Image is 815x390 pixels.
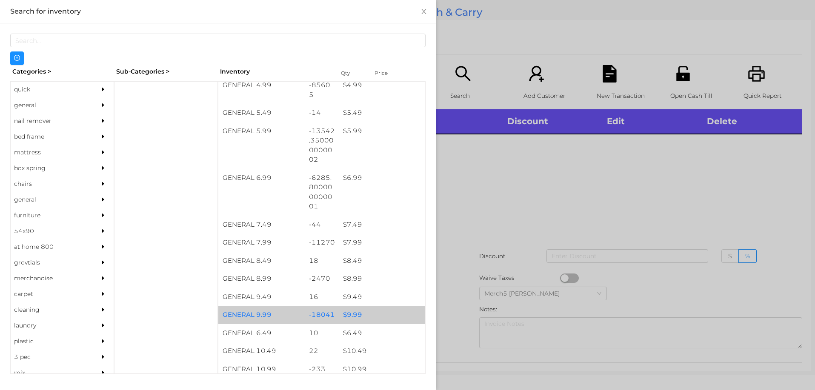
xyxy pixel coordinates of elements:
i: icon: caret-right [100,118,106,124]
div: $ 9.49 [339,288,425,306]
div: $ 4.99 [339,76,425,94]
i: icon: caret-right [100,244,106,250]
div: -6285.800000000001 [305,169,339,216]
i: icon: caret-right [100,86,106,92]
input: Search... [10,34,426,47]
div: general [11,97,88,113]
div: GENERAL 5.49 [218,104,305,122]
button: icon: plus-circle [10,51,24,65]
div: -13542.350000000002 [305,122,339,169]
div: -2470 [305,270,339,288]
i: icon: caret-right [100,307,106,313]
div: 22 [305,342,339,360]
div: Price [372,67,406,79]
div: Categories > [10,65,114,78]
div: bed frame [11,129,88,145]
div: Search for inventory [10,7,426,16]
i: icon: caret-right [100,354,106,360]
div: $ 6.99 [339,169,425,187]
i: icon: caret-right [100,181,106,187]
div: mattress [11,145,88,160]
div: GENERAL 7.49 [218,216,305,234]
div: -14 [305,104,339,122]
div: 54x90 [11,223,88,239]
div: cleaning [11,302,88,318]
i: icon: caret-right [100,196,106,202]
div: at home 800 [11,239,88,255]
div: GENERAL 7.99 [218,233,305,252]
div: chairs [11,176,88,192]
div: GENERAL 9.99 [218,306,305,324]
div: merchandise [11,270,88,286]
i: icon: caret-right [100,370,106,376]
i: icon: caret-right [100,165,106,171]
div: $ 7.49 [339,216,425,234]
div: $ 9.99 [339,306,425,324]
i: icon: caret-right [100,228,106,234]
i: icon: caret-right [100,275,106,281]
div: -233 [305,360,339,379]
div: -8560.5 [305,76,339,104]
div: GENERAL 6.49 [218,324,305,342]
div: 18 [305,252,339,270]
div: $ 8.99 [339,270,425,288]
div: -18041 [305,306,339,324]
div: Qty [339,67,364,79]
div: -11270 [305,233,339,252]
div: GENERAL 8.99 [218,270,305,288]
i: icon: caret-right [100,338,106,344]
i: icon: caret-right [100,291,106,297]
div: $ 5.49 [339,104,425,122]
div: GENERAL 4.99 [218,76,305,94]
div: nail remover [11,113,88,129]
i: icon: caret-right [100,212,106,218]
div: general [11,192,88,208]
div: $ 8.49 [339,252,425,270]
div: 10 [305,324,339,342]
div: GENERAL 10.99 [218,360,305,379]
i: icon: caret-right [100,102,106,108]
div: 3 pec [11,349,88,365]
div: Sub-Categories > [114,65,218,78]
i: icon: caret-right [100,322,106,328]
div: $ 10.49 [339,342,425,360]
div: mix [11,365,88,381]
div: carpet [11,286,88,302]
div: GENERAL 5.99 [218,122,305,140]
i: icon: caret-right [100,259,106,265]
i: icon: caret-right [100,149,106,155]
div: $ 7.99 [339,233,425,252]
div: GENERAL 10.49 [218,342,305,360]
div: quick [11,82,88,97]
div: -44 [305,216,339,234]
div: $ 5.99 [339,122,425,140]
div: laundry [11,318,88,333]
div: $ 6.49 [339,324,425,342]
div: $ 10.99 [339,360,425,379]
div: Inventory [220,67,330,76]
div: GENERAL 8.49 [218,252,305,270]
i: icon: caret-right [100,134,106,139]
div: box spring [11,160,88,176]
i: icon: close [420,8,427,15]
div: GENERAL 6.99 [218,169,305,187]
div: grovtials [11,255,88,270]
div: plastic [11,333,88,349]
div: 16 [305,288,339,306]
div: GENERAL 9.49 [218,288,305,306]
div: furniture [11,208,88,223]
